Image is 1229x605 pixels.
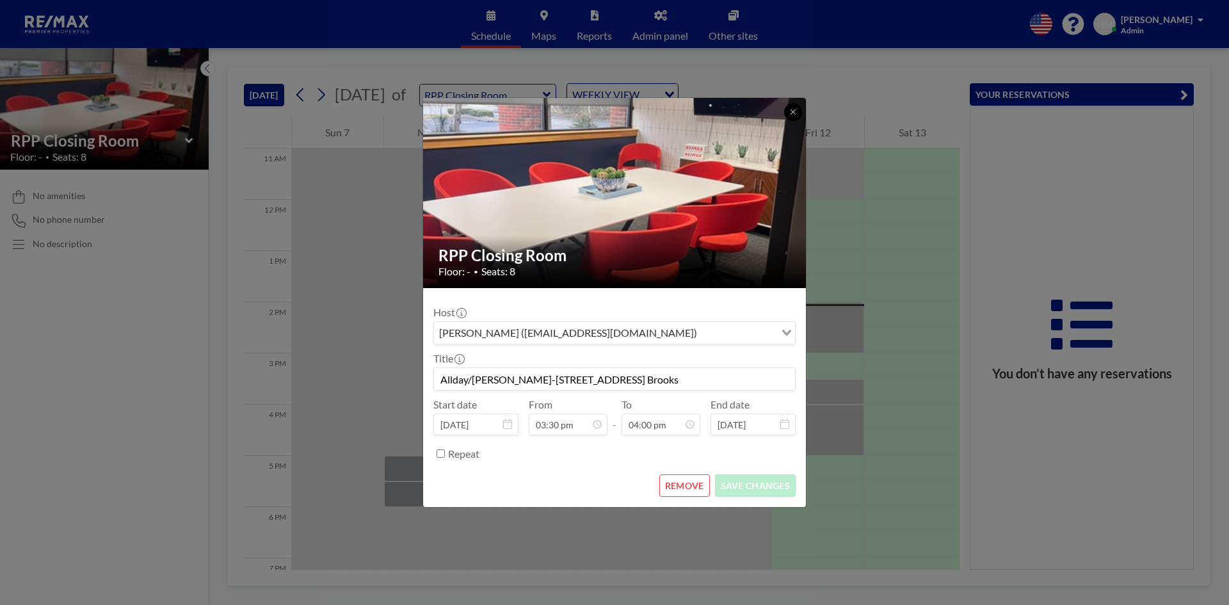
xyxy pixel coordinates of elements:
[613,403,616,431] span: -
[448,448,479,460] label: Repeat
[433,352,463,365] label: Title
[434,368,795,390] input: (No title)
[481,265,515,278] span: Seats: 8
[433,398,477,411] label: Start date
[438,265,470,278] span: Floor: -
[622,398,632,411] label: To
[529,398,552,411] label: From
[433,306,465,319] label: Host
[437,325,700,341] span: [PERSON_NAME] ([EMAIL_ADDRESS][DOMAIN_NAME])
[434,322,795,344] div: Search for option
[438,246,792,265] h2: RPP Closing Room
[701,325,774,341] input: Search for option
[711,398,750,411] label: End date
[659,474,710,497] button: REMOVE
[474,267,478,277] span: •
[715,474,796,497] button: SAVE CHANGES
